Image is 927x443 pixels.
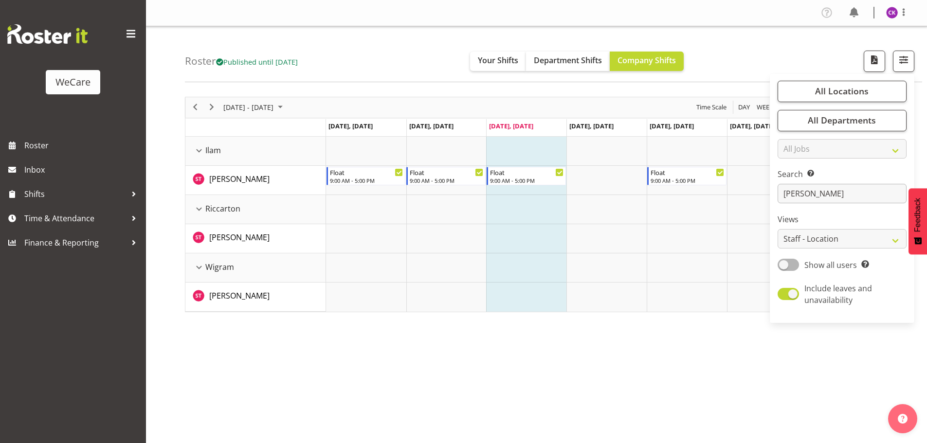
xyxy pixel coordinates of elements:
td: Simone Turner resource [185,283,326,312]
span: Time & Attendance [24,211,127,226]
span: [PERSON_NAME] [209,290,270,301]
div: Simone Turner"s event - Float Begin From Wednesday, October 8, 2025 at 9:00:00 AM GMT+13:00 Ends ... [487,167,566,185]
span: [PERSON_NAME] [209,174,270,184]
div: Float [410,167,483,177]
span: [DATE], [DATE] [328,122,373,130]
span: [DATE], [DATE] [489,122,533,130]
span: Company Shifts [618,55,676,66]
a: [PERSON_NAME] [209,290,270,301]
span: All Departments [808,114,876,126]
h4: Roster [185,55,298,67]
div: Simone Turner"s event - Float Begin From Friday, October 10, 2025 at 9:00:00 AM GMT+13:00 Ends At... [647,167,727,185]
span: [DATE], [DATE] [409,122,454,130]
button: Next [205,101,218,113]
span: Feedback [913,198,922,232]
span: Finance & Reporting [24,235,127,250]
button: All Departments [778,110,907,131]
span: [DATE] - [DATE] [222,101,274,113]
img: chloe-kim10479.jpg [886,7,898,18]
img: help-xxl-2.png [898,414,908,424]
button: All Locations [778,81,907,102]
a: [PERSON_NAME] [209,231,270,243]
span: Show all users [804,260,857,270]
input: Search [778,184,907,203]
button: Time Scale [695,101,728,113]
button: Download a PDF of the roster according to the set date range. [864,51,885,72]
td: Simone Turner resource [185,166,326,195]
div: 9:00 AM - 5:00 PM [410,177,483,184]
div: October 06 - 12, 2025 [220,97,289,118]
span: [DATE], [DATE] [569,122,614,130]
div: WeCare [55,75,91,89]
span: Shifts [24,187,127,201]
span: Inbox [24,162,141,177]
span: All Locations [815,85,869,97]
span: Week [756,101,774,113]
td: Riccarton resource [185,195,326,224]
img: Rosterit website logo [7,24,88,44]
span: Your Shifts [478,55,518,66]
table: Timeline Week of October 8, 2025 [326,137,888,312]
button: Department Shifts [526,52,610,71]
span: Riccarton [205,203,240,214]
div: Simone Turner"s event - Float Begin From Monday, October 6, 2025 at 9:00:00 AM GMT+13:00 Ends At ... [327,167,406,185]
td: Simone Turner resource [185,224,326,253]
button: Feedback - Show survey [909,188,927,254]
div: previous period [187,97,203,118]
span: Day [737,101,751,113]
button: October 2025 [222,101,287,113]
div: next period [203,97,220,118]
div: Float [330,167,403,177]
button: Timeline Day [737,101,752,113]
span: [DATE], [DATE] [730,122,774,130]
td: Ilam resource [185,137,326,166]
div: Timeline Week of October 8, 2025 [185,97,888,312]
button: Previous [189,101,202,113]
span: Roster [24,138,141,153]
span: Wigram [205,261,234,273]
div: Float [651,167,724,177]
div: Simone Turner"s event - Float Begin From Tuesday, October 7, 2025 at 9:00:00 AM GMT+13:00 Ends At... [406,167,486,185]
span: Include leaves and unavailability [804,283,872,305]
button: Company Shifts [610,52,684,71]
button: Timeline Week [755,101,775,113]
label: Views [778,213,907,225]
div: 9:00 AM - 5:00 PM [330,177,403,184]
button: Your Shifts [470,52,526,71]
span: Department Shifts [534,55,602,66]
span: Published until [DATE] [216,57,298,67]
div: 9:00 AM - 5:00 PM [651,177,724,184]
a: [PERSON_NAME] [209,173,270,185]
label: Search [778,168,907,180]
span: [DATE], [DATE] [650,122,694,130]
div: 9:00 AM - 5:00 PM [490,177,563,184]
div: Float [490,167,563,177]
span: Time Scale [695,101,727,113]
span: Ilam [205,144,221,156]
td: Wigram resource [185,253,326,283]
button: Filter Shifts [893,51,914,72]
